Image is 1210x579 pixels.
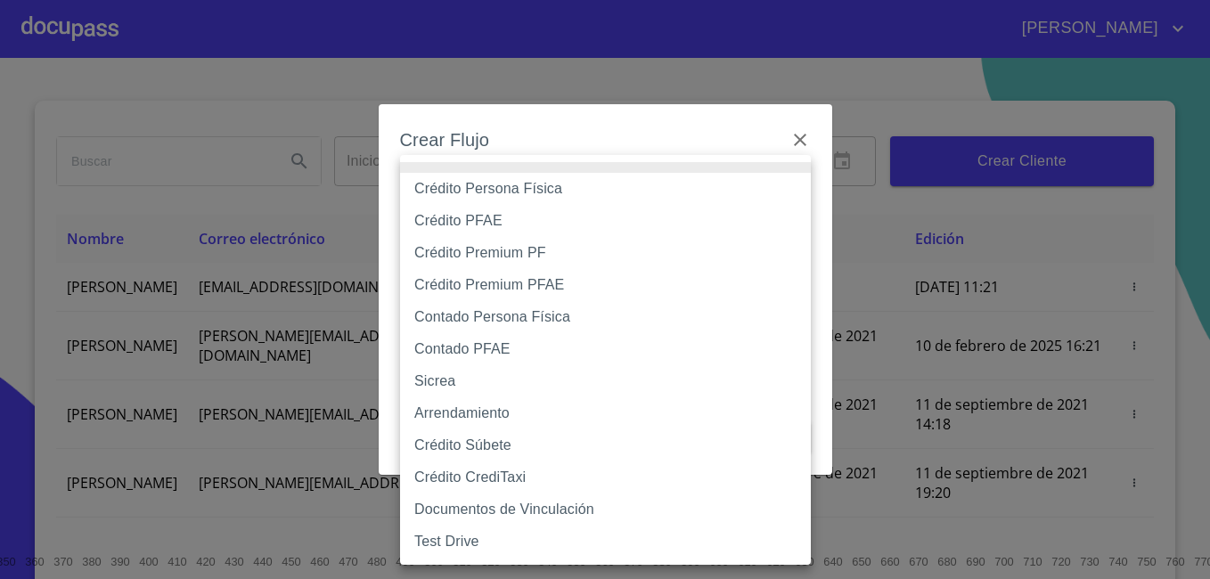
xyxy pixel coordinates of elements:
li: Crédito Premium PFAE [400,269,811,301]
li: Crédito Premium PF [400,237,811,269]
li: Arrendamiento [400,397,811,429]
li: Contado Persona Física [400,301,811,333]
li: Test Drive [400,526,811,558]
li: Crédito PFAE [400,205,811,237]
li: Crédito Persona Física [400,173,811,205]
li: Crédito Súbete [400,429,811,461]
li: Contado PFAE [400,333,811,365]
li: Crédito CrediTaxi [400,461,811,493]
li: None [400,162,811,173]
li: Sicrea [400,365,811,397]
li: Documentos de Vinculación [400,493,811,526]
